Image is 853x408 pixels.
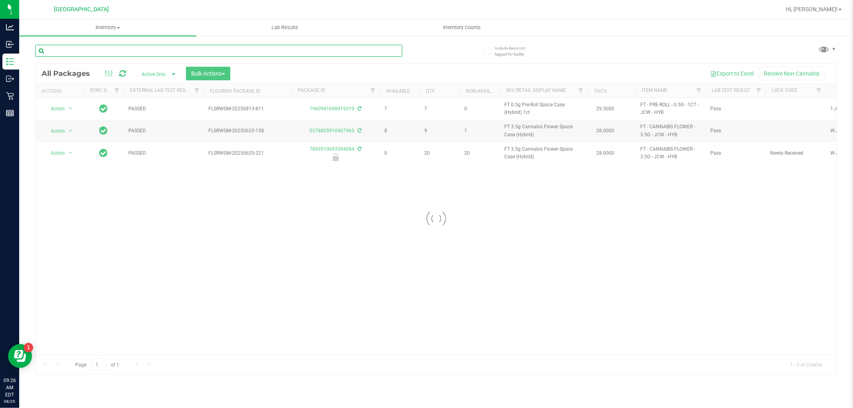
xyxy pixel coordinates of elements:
span: Inventory [19,24,196,31]
span: Inventory Counts [433,24,492,31]
inline-svg: Analytics [6,23,14,31]
inline-svg: Retail [6,92,14,100]
span: Hi, [PERSON_NAME]! [786,6,838,12]
span: Include items not tagged for facility [495,45,535,57]
p: 08/25 [4,398,16,404]
input: Search Package ID, Item Name, SKU, Lot or Part Number... [35,45,402,57]
p: 09:26 AM EDT [4,377,16,398]
inline-svg: Inbound [6,40,14,48]
a: Inventory Counts [374,19,551,36]
a: Lab Results [196,19,374,36]
a: Inventory [19,19,196,36]
inline-svg: Outbound [6,75,14,83]
span: Lab Results [261,24,309,31]
iframe: Resource center [8,344,32,368]
span: [GEOGRAPHIC_DATA] [54,6,109,13]
inline-svg: Reports [6,109,14,117]
inline-svg: Inventory [6,58,14,66]
iframe: Resource center unread badge [24,343,33,352]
